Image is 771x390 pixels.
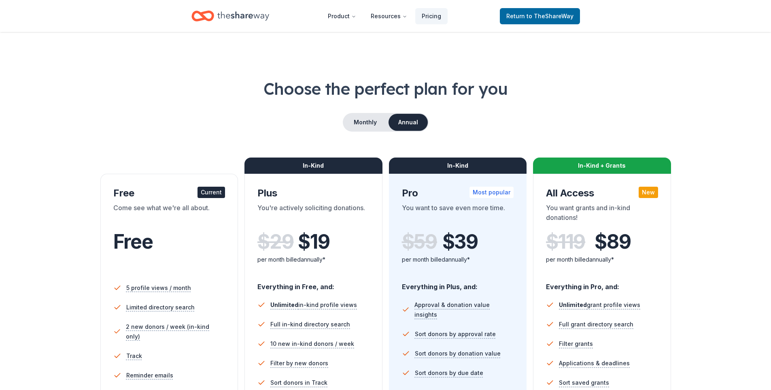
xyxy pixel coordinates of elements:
div: Plus [257,187,370,200]
div: per month billed annually* [402,255,514,264]
span: Full grant directory search [559,320,633,329]
span: 10 new in-kind donors / week [270,339,354,349]
div: You want to save even more time. [402,203,514,226]
div: In-Kind [244,158,382,174]
span: $ 39 [442,230,478,253]
h1: Choose the perfect plan for you [32,77,739,100]
div: per month billed annually* [546,255,658,264]
span: Sort saved grants [559,378,609,388]
span: Return [506,11,573,21]
span: to TheShareWay [527,13,573,19]
span: 2 new donors / week (in-kind only) [126,322,225,341]
button: Product [321,8,363,24]
div: All Access [546,187,658,200]
div: You're actively soliciting donations. [257,203,370,226]
span: in-kind profile views [270,301,357,308]
span: Unlimited [270,301,298,308]
span: Filter grants [559,339,593,349]
span: Full in-kind directory search [270,320,350,329]
div: per month billed annually* [257,255,370,264]
a: Home [191,6,269,26]
div: Free [113,187,225,200]
a: Pricing [415,8,448,24]
span: Sort donors by due date [415,368,483,378]
span: Filter by new donors [270,358,328,368]
span: Free [113,230,153,254]
div: Most popular [469,187,514,198]
span: Limited directory search [126,303,195,312]
nav: Main [321,6,448,26]
button: Annual [389,114,428,131]
div: New [639,187,658,198]
span: Approval & donation value insights [414,300,514,320]
span: Track [126,351,142,361]
a: Returnto TheShareWay [500,8,580,24]
span: $ 19 [298,230,329,253]
span: grant profile views [559,301,640,308]
div: In-Kind + Grants [533,158,671,174]
span: 5 profile views / month [126,283,191,293]
div: Everything in Pro, and: [546,275,658,292]
div: Everything in Free, and: [257,275,370,292]
div: Pro [402,187,514,200]
span: Sort donors by donation value [415,349,501,358]
button: Resources [364,8,414,24]
span: Sort donors in Track [270,378,327,388]
span: Applications & deadlines [559,358,630,368]
div: Come see what we're all about. [113,203,225,226]
span: Unlimited [559,301,587,308]
span: Reminder emails [126,371,173,380]
button: Monthly [344,114,387,131]
div: Everything in Plus, and: [402,275,514,292]
div: In-Kind [389,158,527,174]
span: $ 89 [595,230,631,253]
span: Sort donors by approval rate [415,329,496,339]
div: Current [198,187,225,198]
div: You want grants and in-kind donations! [546,203,658,226]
